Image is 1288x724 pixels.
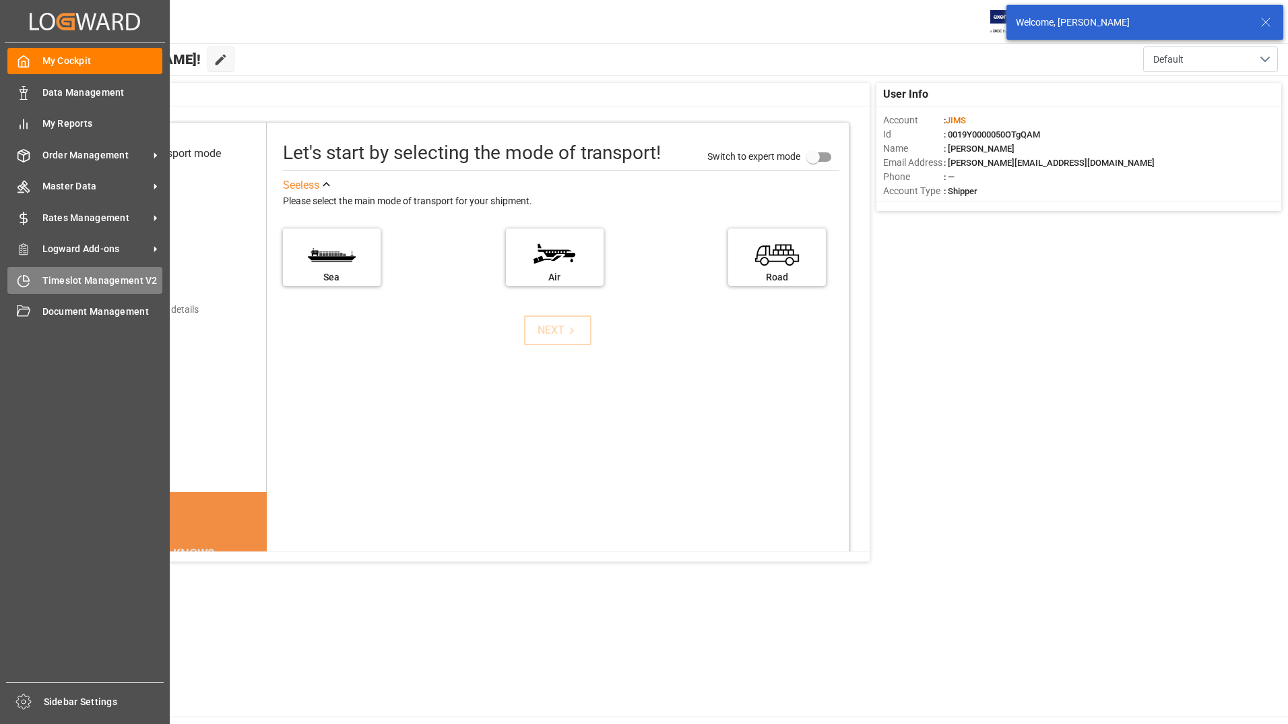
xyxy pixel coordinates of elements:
div: NEXT [538,322,579,338]
span: Id [883,127,944,142]
div: Road [735,270,819,284]
img: Exertis%20JAM%20-%20Email%20Logo.jpg_1722504956.jpg [990,10,1037,34]
span: My Reports [42,117,163,131]
div: Let's start by selecting the mode of transport! [283,139,661,167]
span: Order Management [42,148,149,162]
span: Switch to expert mode [707,150,800,161]
button: open menu [1143,47,1278,72]
a: My Cockpit [7,48,162,74]
div: Sea [290,270,374,284]
span: Sidebar Settings [44,695,164,709]
button: NEXT [524,315,591,345]
span: Hello [PERSON_NAME]! [56,47,201,72]
span: Logward Add-ons [42,242,149,256]
span: : — [944,172,955,182]
span: Rates Management [42,211,149,225]
span: Account Type [883,184,944,198]
span: My Cockpit [42,54,163,68]
span: : Shipper [944,186,977,196]
span: : 0019Y0000050OTgQAM [944,129,1040,140]
a: Document Management [7,299,162,325]
span: : [PERSON_NAME] [944,144,1015,154]
a: Data Management [7,79,162,105]
span: Master Data [42,179,149,193]
span: : [PERSON_NAME][EMAIL_ADDRESS][DOMAIN_NAME] [944,158,1155,168]
span: Default [1153,53,1184,67]
span: JIMS [946,115,966,125]
span: Account [883,113,944,127]
span: Name [883,142,944,156]
span: Email Address [883,156,944,170]
div: Add shipping details [115,303,199,317]
div: Air [513,270,597,284]
div: Please select the main mode of transport for your shipment. [283,193,839,210]
div: Welcome, [PERSON_NAME] [1016,16,1248,30]
span: Timeslot Management V2 [42,274,163,288]
span: User Info [883,86,928,102]
span: : [944,115,966,125]
span: Phone [883,170,944,184]
span: Document Management [42,305,163,319]
div: See less [283,177,319,193]
span: Data Management [42,86,163,100]
a: Timeslot Management V2 [7,267,162,293]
